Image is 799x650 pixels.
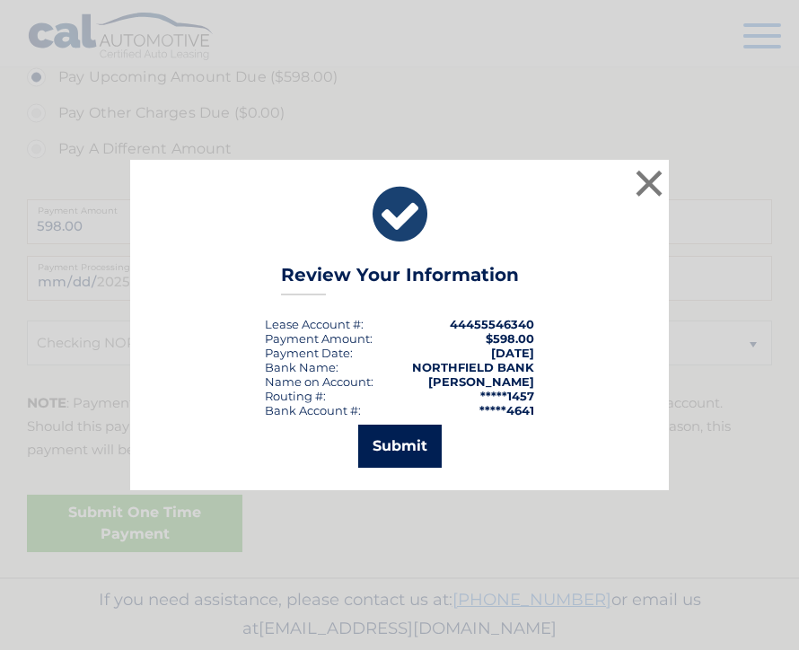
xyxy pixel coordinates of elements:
button: × [631,165,667,201]
strong: NORTHFIELD BANK [412,360,534,374]
div: Payment Amount: [265,331,373,346]
button: Submit [358,425,442,468]
h3: Review Your Information [281,264,519,295]
span: Payment Date [265,346,350,360]
div: Routing #: [265,389,326,403]
div: Bank Account #: [265,403,361,417]
span: [DATE] [491,346,534,360]
strong: [PERSON_NAME] [428,374,534,389]
strong: 44455546340 [450,317,534,331]
div: Lease Account #: [265,317,364,331]
div: : [265,346,353,360]
div: Name on Account: [265,374,373,389]
div: Bank Name: [265,360,338,374]
span: $598.00 [486,331,534,346]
